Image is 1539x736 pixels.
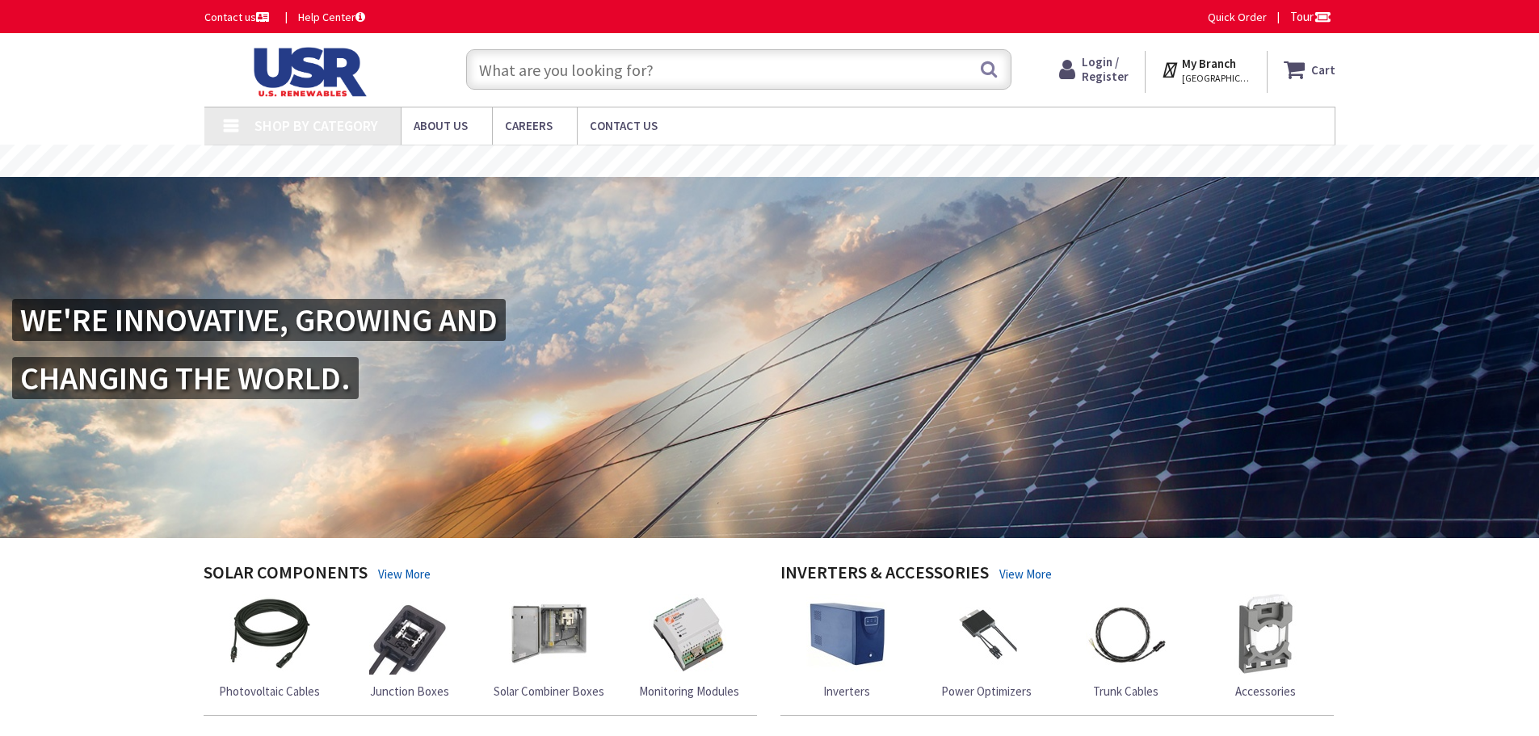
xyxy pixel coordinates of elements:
span: Login / Register [1082,54,1129,84]
img: Trunk Cables [1086,594,1167,675]
a: Solar Combiner Boxes Solar Combiner Boxes [494,594,604,700]
a: Cart [1284,55,1335,84]
img: Inverters [806,594,887,675]
a: Inverters Inverters [806,594,887,700]
span: Contact Us [590,118,658,133]
img: Power Optimizers [946,594,1027,675]
a: Monitoring Modules Monitoring Modules [639,594,739,700]
strong: Cart [1311,55,1335,84]
a: Login / Register [1059,55,1129,84]
span: Power Optimizers [941,683,1032,699]
h4: Solar Components [204,562,368,586]
img: U.S. Renewable Solutions [204,47,410,97]
a: Accessories Accessories [1226,594,1306,700]
span: Inverters [823,683,870,699]
span: Trunk Cables [1093,683,1158,699]
rs-layer: [MEDICAL_DATA]: Our Commitment to Our Employees and Customers [516,153,1062,170]
img: Monitoring Modules [649,594,730,675]
a: Junction Boxes Junction Boxes [369,594,450,700]
h2: CHANGING THE WORLD. [12,357,359,399]
span: Careers [505,118,553,133]
span: Solar Combiner Boxes [494,683,604,699]
input: What are you looking for? [466,49,1011,90]
h2: WE'RE INNOVATIVE, GROWING AND [12,299,506,341]
a: View More [378,566,431,582]
span: Accessories [1235,683,1296,699]
img: Accessories [1226,594,1306,675]
img: Junction Boxes [369,594,450,675]
strong: My Branch [1182,56,1236,71]
span: Tour [1290,9,1331,24]
a: Photovoltaic Cables Photovoltaic Cables [219,594,320,700]
span: Junction Boxes [370,683,449,699]
img: Solar Combiner Boxes [509,594,590,675]
span: Shop By Category [254,116,378,135]
a: Help Center [298,9,365,25]
span: [GEOGRAPHIC_DATA], [GEOGRAPHIC_DATA] [1182,72,1251,85]
a: Contact us [204,9,272,25]
img: Photovoltaic Cables [229,594,310,675]
span: About Us [414,118,468,133]
a: Power Optimizers Power Optimizers [941,594,1032,700]
span: Monitoring Modules [639,683,739,699]
h4: Inverters & Accessories [780,562,989,586]
span: Photovoltaic Cables [219,683,320,699]
a: Quick Order [1208,9,1267,25]
div: My Branch [GEOGRAPHIC_DATA], [GEOGRAPHIC_DATA] [1161,55,1251,84]
a: View More [999,566,1052,582]
a: Trunk Cables Trunk Cables [1086,594,1167,700]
